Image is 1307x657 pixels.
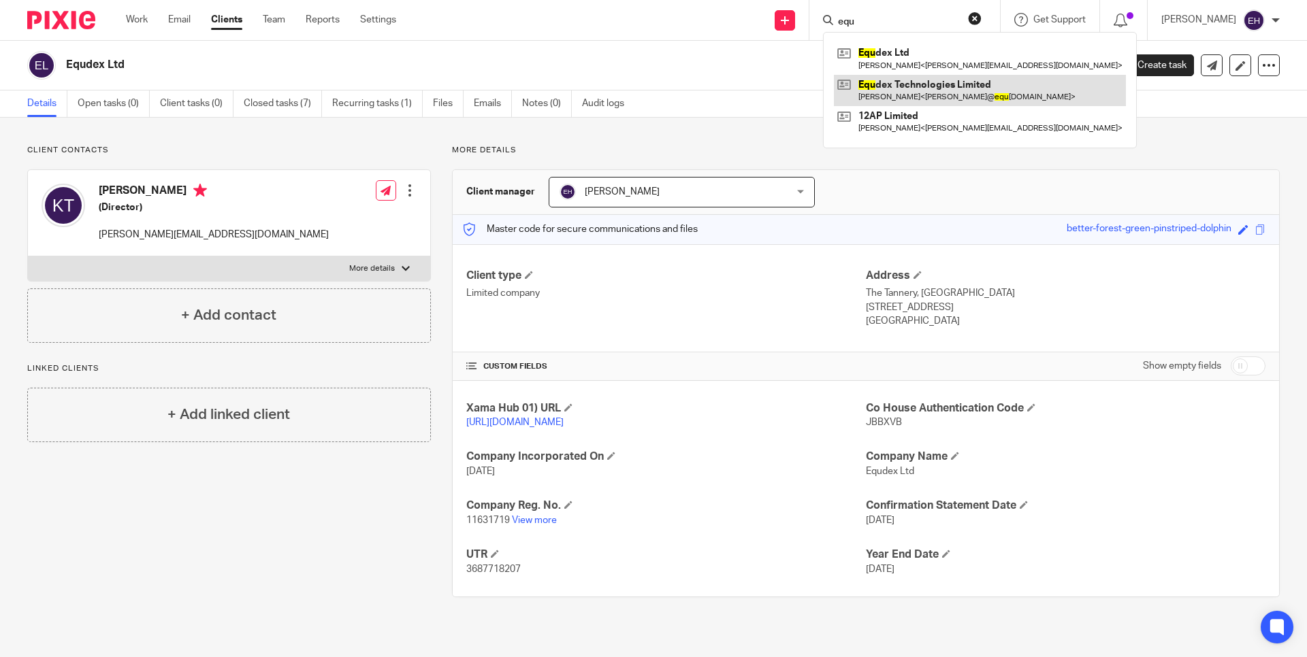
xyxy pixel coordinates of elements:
a: Notes (0) [522,90,572,117]
span: [PERSON_NAME] [585,187,660,197]
a: Files [433,90,464,117]
div: better-forest-green-pinstriped-dolphin [1067,222,1231,237]
a: Emails [474,90,512,117]
p: More details [452,145,1280,156]
p: Linked clients [27,363,431,374]
span: [DATE] [866,565,894,574]
h4: Company Incorporated On [466,450,866,464]
a: Email [168,13,191,27]
span: [DATE] [866,516,894,525]
h4: Client type [466,269,866,283]
h2: Equdex Ltd [66,58,889,72]
h4: UTR [466,547,866,562]
label: Show empty fields [1143,359,1221,373]
p: [STREET_ADDRESS] [866,301,1265,314]
a: Reports [306,13,340,27]
a: Create task [1115,54,1194,76]
img: svg%3E [27,51,56,80]
h4: Company Name [866,450,1265,464]
span: Get Support [1033,15,1086,24]
h4: Confirmation Statement Date [866,499,1265,513]
p: [PERSON_NAME] [1161,13,1236,27]
p: Master code for secure communications and files [463,222,698,236]
img: svg%3E [560,184,576,200]
h4: + Add linked client [167,404,290,425]
p: [PERSON_NAME][EMAIL_ADDRESS][DOMAIN_NAME] [99,228,329,241]
h4: Address [866,269,1265,283]
span: JBBXVB [866,418,902,427]
a: Closed tasks (7) [244,90,322,117]
h5: (Director) [99,201,329,214]
a: Team [263,13,285,27]
span: 3687718207 [466,565,521,574]
a: Open tasks (0) [78,90,150,117]
a: Client tasks (0) [160,90,233,117]
span: Equdex Ltd [866,467,914,476]
h3: Client manager [466,185,535,199]
a: View more [512,516,557,525]
p: Client contacts [27,145,431,156]
h4: [PERSON_NAME] [99,184,329,201]
a: Details [27,90,67,117]
p: The Tannery, [GEOGRAPHIC_DATA] [866,286,1265,300]
button: Clear [968,12,982,25]
h4: CUSTOM FIELDS [466,361,866,372]
p: [GEOGRAPHIC_DATA] [866,314,1265,328]
h4: Xama Hub 01) URL [466,401,866,416]
span: [DATE] [466,467,495,476]
h4: Year End Date [866,547,1265,562]
i: Primary [193,184,207,197]
a: [URL][DOMAIN_NAME] [466,418,564,427]
a: Recurring tasks (1) [332,90,423,117]
img: svg%3E [1243,10,1265,31]
a: Clients [211,13,242,27]
a: Audit logs [582,90,634,117]
h4: Company Reg. No. [466,499,866,513]
a: Settings [360,13,396,27]
a: Work [126,13,148,27]
h4: Co House Authentication Code [866,401,1265,416]
img: svg%3E [42,184,85,227]
p: Limited company [466,286,866,300]
h4: + Add contact [181,305,276,326]
p: More details [349,263,395,274]
span: 11631719 [466,516,510,525]
img: Pixie [27,11,95,29]
input: Search [837,16,959,29]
